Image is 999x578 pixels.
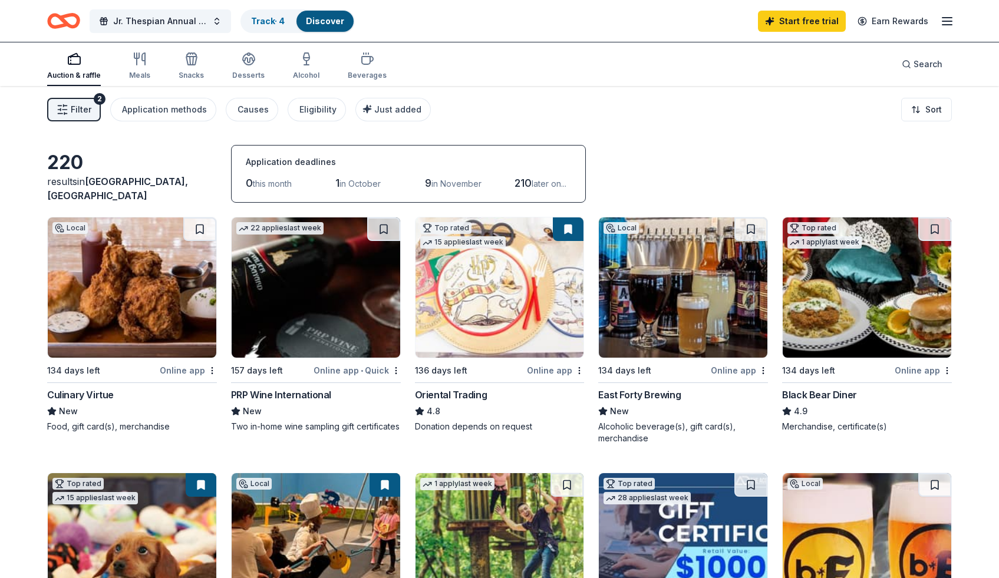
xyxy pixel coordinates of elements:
[232,47,265,86] button: Desserts
[415,364,467,378] div: 136 days left
[47,364,100,378] div: 134 days left
[232,71,265,80] div: Desserts
[787,478,823,490] div: Local
[515,177,532,189] span: 210
[231,421,401,432] div: Two in-home wine sampling gift certificates
[782,388,857,402] div: Black Bear Diner
[925,103,942,117] span: Sort
[253,179,292,189] span: this month
[110,98,216,121] button: Application methods
[226,98,278,121] button: Causes
[179,71,204,80] div: Snacks
[427,404,440,418] span: 4.8
[901,98,952,121] button: Sort
[532,179,566,189] span: later on...
[604,222,639,234] div: Local
[604,478,655,490] div: Top rated
[420,478,494,490] div: 1 apply last week
[598,217,768,444] a: Image for East Forty BrewingLocal134 days leftOnline appEast Forty BrewingNewAlcoholic beverage(s...
[527,363,584,378] div: Online app
[52,222,88,234] div: Local
[914,57,942,71] span: Search
[59,404,78,418] span: New
[48,217,216,358] img: Image for Culinary Virtue
[348,71,387,80] div: Beverages
[47,47,101,86] button: Auction & raffle
[231,364,283,378] div: 157 days left
[129,71,150,80] div: Meals
[47,174,217,203] div: results
[850,11,935,32] a: Earn Rewards
[299,103,337,117] div: Eligibility
[122,103,207,117] div: Application methods
[431,179,482,189] span: in November
[598,421,768,444] div: Alcoholic beverage(s), gift card(s), merchandise
[179,47,204,86] button: Snacks
[236,478,272,490] div: Local
[129,47,150,86] button: Meals
[598,388,681,402] div: East Forty Brewing
[251,16,285,26] a: Track· 4
[306,16,344,26] a: Discover
[420,236,506,249] div: 15 applies last week
[420,222,472,234] div: Top rated
[787,236,862,249] div: 1 apply last week
[94,93,105,105] div: 2
[52,478,104,490] div: Top rated
[293,47,319,86] button: Alcohol
[47,388,114,402] div: Culinary Virtue
[374,104,421,114] span: Just added
[348,47,387,86] button: Beverages
[794,404,807,418] span: 4.9
[415,217,585,432] a: Image for Oriental TradingTop rated15 applieslast week136 days leftOnline appOriental Trading4.8D...
[240,9,355,33] button: Track· 4Discover
[783,217,951,358] img: Image for Black Bear Diner
[355,98,431,121] button: Just added
[782,364,835,378] div: 134 days left
[293,71,319,80] div: Alcohol
[892,52,952,76] button: Search
[288,98,346,121] button: Eligibility
[782,421,952,432] div: Merchandise, certificate(s)
[160,363,217,378] div: Online app
[711,363,768,378] div: Online app
[47,7,80,35] a: Home
[604,492,691,504] div: 28 applies last week
[113,14,207,28] span: Jr. Thespian Annual Silent Auction
[598,364,651,378] div: 134 days left
[314,363,401,378] div: Online app Quick
[415,388,487,402] div: Oriental Trading
[47,98,101,121] button: Filter2
[339,179,381,189] span: in October
[232,217,400,358] img: Image for PRP Wine International
[47,151,217,174] div: 220
[335,177,339,189] span: 1
[610,404,629,418] span: New
[231,388,331,402] div: PRP Wine International
[782,217,952,432] a: Image for Black Bear DinerTop rated1 applylast week134 days leftOnline appBlack Bear Diner4.9Merc...
[90,9,231,33] button: Jr. Thespian Annual Silent Auction
[47,217,217,432] a: Image for Culinary VirtueLocal134 days leftOnline appCulinary VirtueNewFood, gift card(s), mercha...
[71,103,91,117] span: Filter
[425,177,431,189] span: 9
[415,421,585,432] div: Donation depends on request
[231,217,401,432] a: Image for PRP Wine International22 applieslast week157 days leftOnline app•QuickPRP Wine Internat...
[236,222,324,234] div: 22 applies last week
[895,363,952,378] div: Online app
[47,421,217,432] div: Food, gift card(s), merchandise
[246,155,571,169] div: Application deadlines
[599,217,767,358] img: Image for East Forty Brewing
[47,176,188,202] span: [GEOGRAPHIC_DATA], [GEOGRAPHIC_DATA]
[758,11,846,32] a: Start free trial
[47,176,188,202] span: in
[52,492,138,504] div: 15 applies last week
[787,222,839,234] div: Top rated
[361,366,363,375] span: •
[47,71,101,80] div: Auction & raffle
[246,177,253,189] span: 0
[243,404,262,418] span: New
[238,103,269,117] div: Causes
[416,217,584,358] img: Image for Oriental Trading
